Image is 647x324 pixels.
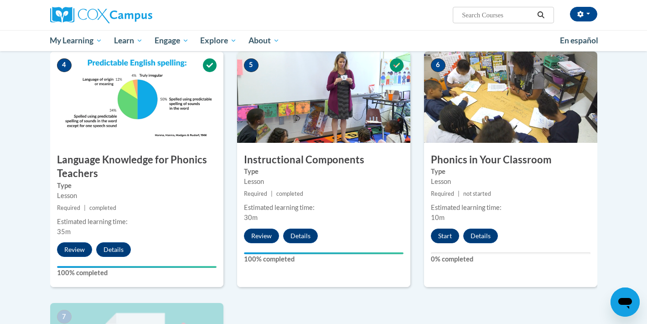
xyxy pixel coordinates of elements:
[244,190,267,197] span: Required
[248,35,280,46] span: About
[244,167,404,177] label: Type
[271,190,273,197] span: |
[244,203,404,213] div: Estimated learning time:
[554,31,604,50] a: En español
[244,58,259,72] span: 5
[57,228,71,235] span: 35m
[283,229,318,243] button: Details
[431,190,454,197] span: Required
[244,229,279,243] button: Review
[570,7,597,21] button: Account Settings
[458,190,460,197] span: |
[57,191,217,201] div: Lesson
[431,254,590,264] label: 0% completed
[57,266,217,268] div: Your progress
[463,190,491,197] span: not started
[57,181,217,191] label: Type
[431,167,590,177] label: Type
[50,7,223,23] a: Cox Campus
[50,7,152,23] img: Cox Campus
[424,52,597,143] img: Course Image
[36,30,611,51] div: Main menu
[44,30,109,51] a: My Learning
[50,35,102,46] span: My Learning
[237,52,410,143] img: Course Image
[431,229,459,243] button: Start
[57,217,217,227] div: Estimated learning time:
[560,36,598,45] span: En español
[244,214,258,221] span: 30m
[424,153,597,167] h3: Phonics in Your Classroom
[431,214,445,221] span: 10m
[108,30,149,51] a: Learn
[200,35,237,46] span: Explore
[50,52,223,143] img: Course Image
[89,204,116,211] span: completed
[155,35,189,46] span: Engage
[84,204,86,211] span: |
[276,190,303,197] span: completed
[243,30,285,51] a: About
[96,242,131,257] button: Details
[114,35,143,46] span: Learn
[57,242,92,257] button: Review
[431,203,590,213] div: Estimated learning time:
[237,153,410,167] h3: Instructional Components
[463,229,498,243] button: Details
[244,254,404,264] label: 100% completed
[611,287,640,317] iframe: Button to launch messaging window
[57,268,217,278] label: 100% completed
[50,153,223,181] h3: Language Knowledge for Phonics Teachers
[244,252,404,254] div: Your progress
[431,177,590,187] div: Lesson
[57,310,72,324] span: 7
[194,30,243,51] a: Explore
[57,204,80,211] span: Required
[57,58,72,72] span: 4
[431,58,445,72] span: 6
[244,177,404,187] div: Lesson
[534,10,548,21] button: Search
[461,10,534,21] input: Search Courses
[149,30,195,51] a: Engage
